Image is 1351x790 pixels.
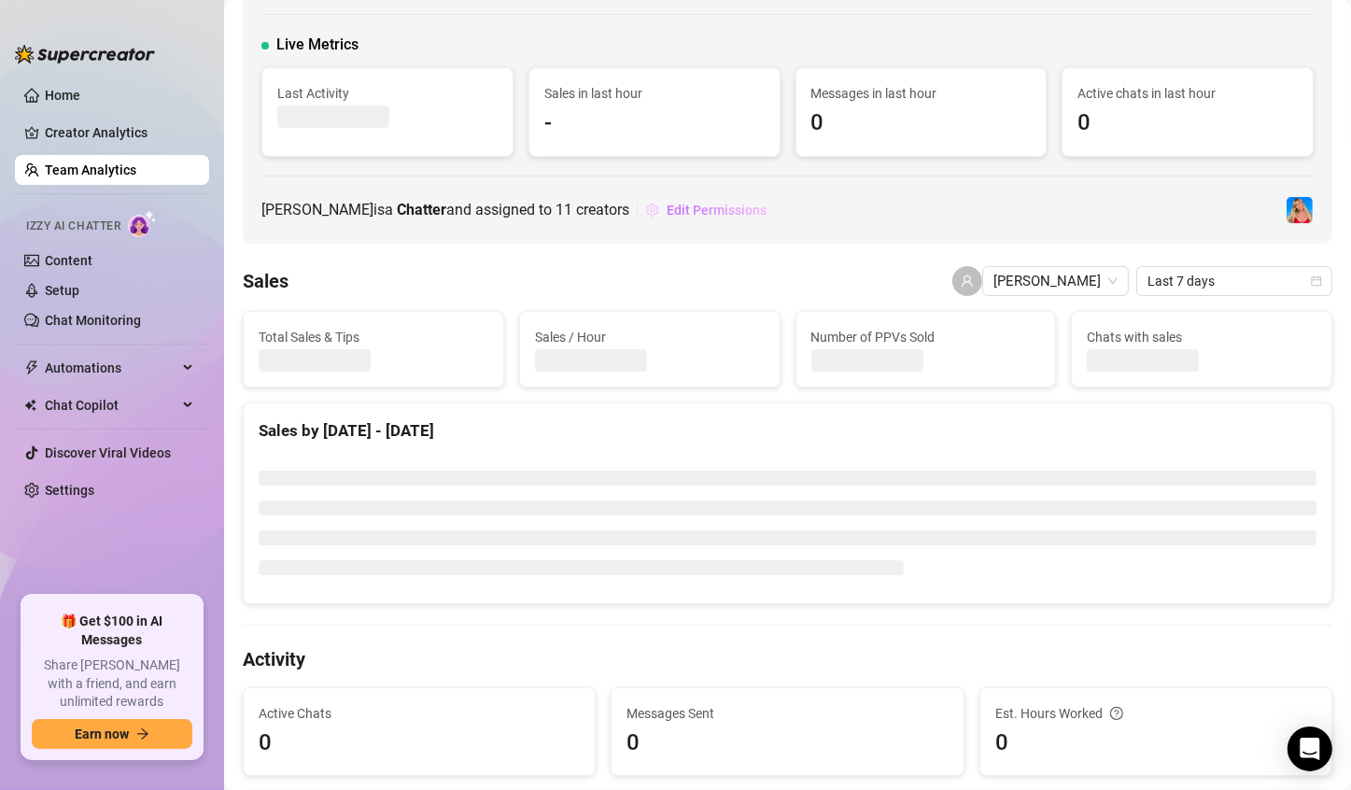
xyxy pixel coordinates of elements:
img: Ashley [1287,197,1313,223]
span: Active Chats [259,703,580,724]
a: Setup [45,283,79,298]
span: 0 [259,726,580,761]
span: Messages in last hour [811,83,1032,104]
span: Automations [45,353,177,383]
div: Sales by [DATE] - [DATE] [259,418,1316,444]
span: 0 [811,106,1032,141]
span: 0 [995,726,1316,761]
span: setting [646,204,659,217]
span: Izzy AI Chatter [26,218,120,235]
span: 0 [626,726,948,761]
img: Chat Copilot [24,399,36,412]
span: 0 [1077,106,1298,141]
span: Khristine [993,267,1118,295]
span: Edit Permissions [667,203,767,218]
span: calendar [1311,275,1322,287]
h4: Activity [243,646,1332,672]
a: Team Analytics [45,162,136,177]
span: Messages Sent [626,703,948,724]
h4: Sales [243,268,288,294]
a: Home [45,88,80,103]
span: Number of PPVs Sold [811,327,1041,347]
button: Edit Permissions [645,195,767,225]
span: Last 7 days [1147,267,1321,295]
div: Est. Hours Worked [995,703,1316,724]
a: Creator Analytics [45,118,194,148]
b: Chatter [397,201,446,219]
a: Content [45,253,92,268]
img: logo-BBDzfeDw.svg [15,45,155,63]
span: Chat Copilot [45,390,177,420]
span: user [961,275,974,288]
span: Earn now [75,727,129,741]
span: arrow-right [136,727,149,741]
span: Sales in last hour [544,83,765,104]
span: Last Activity [277,83,498,104]
span: Active chats in last hour [1077,83,1298,104]
span: Total Sales & Tips [259,327,488,347]
span: Sales / Hour [535,327,765,347]
button: Earn nowarrow-right [32,719,192,749]
span: Live Metrics [276,34,359,56]
span: thunderbolt [24,360,39,375]
img: AI Chatter [128,210,157,237]
span: Share [PERSON_NAME] with a friend, and earn unlimited rewards [32,656,192,712]
span: question-circle [1110,703,1123,724]
span: 🎁 Get $100 in AI Messages [32,613,192,649]
a: Discover Viral Videos [45,445,171,460]
span: - [544,106,765,141]
a: Settings [45,483,94,498]
a: Chat Monitoring [45,313,141,328]
span: Chats with sales [1087,327,1316,347]
div: Open Intercom Messenger [1288,727,1332,771]
span: [PERSON_NAME] is a and assigned to creators [261,198,629,221]
span: 11 [556,201,572,219]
